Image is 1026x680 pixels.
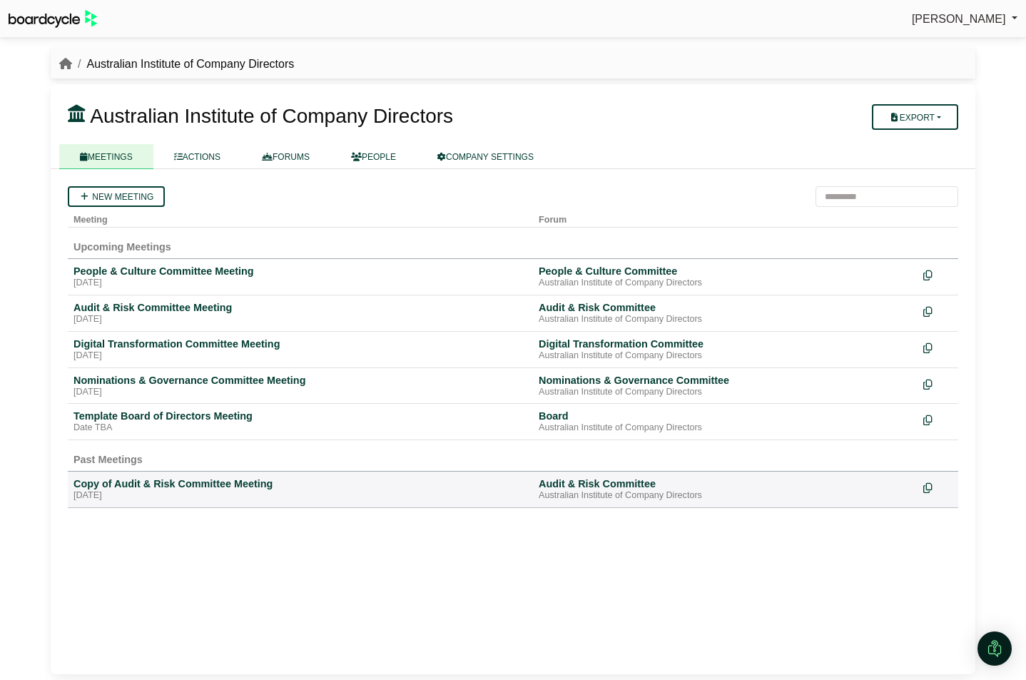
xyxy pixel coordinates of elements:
[923,338,953,357] div: Make a copy
[9,10,97,28] img: BoardcycleBlackGreen-aaafeed430059cb809a45853b8cf6d952af9d84e6e89e1f1685b34bfd5cb7d64.svg
[923,410,953,429] div: Make a copy
[241,144,330,169] a: FORUMS
[872,104,958,130] button: Export
[923,374,953,393] div: Make a copy
[73,490,527,502] div: [DATE]
[73,241,171,253] span: Upcoming Meetings
[539,490,912,502] div: Australian Institute of Company Directors
[68,207,533,228] th: Meeting
[73,301,527,314] div: Audit & Risk Committee Meeting
[73,387,527,398] div: [DATE]
[73,422,527,434] div: Date TBA
[73,301,527,325] a: Audit & Risk Committee Meeting [DATE]
[73,410,527,434] a: Template Board of Directors Meeting Date TBA
[90,105,453,127] span: Australian Institute of Company Directors
[73,374,527,387] div: Nominations & Governance Committee Meeting
[73,477,527,502] a: Copy of Audit & Risk Committee Meeting [DATE]
[923,301,953,320] div: Make a copy
[539,477,912,502] a: Audit & Risk Committee Australian Institute of Company Directors
[73,454,143,465] span: Past Meetings
[923,265,953,284] div: Make a copy
[539,338,912,362] a: Digital Transformation Committee Australian Institute of Company Directors
[73,265,527,278] div: People & Culture Committee Meeting
[539,350,912,362] div: Australian Institute of Company Directors
[539,265,912,278] div: People & Culture Committee
[73,477,527,490] div: Copy of Audit & Risk Committee Meeting
[73,374,527,398] a: Nominations & Governance Committee Meeting [DATE]
[73,338,527,362] a: Digital Transformation Committee Meeting [DATE]
[330,144,417,169] a: PEOPLE
[533,207,918,228] th: Forum
[539,374,912,398] a: Nominations & Governance Committee Australian Institute of Company Directors
[153,144,241,169] a: ACTIONS
[539,477,912,490] div: Audit & Risk Committee
[539,301,912,314] div: Audit & Risk Committee
[59,144,153,169] a: MEETINGS
[73,278,527,289] div: [DATE]
[912,13,1006,25] span: [PERSON_NAME]
[923,477,953,497] div: Make a copy
[73,265,527,289] a: People & Culture Committee Meeting [DATE]
[59,55,294,73] nav: breadcrumb
[539,301,912,325] a: Audit & Risk Committee Australian Institute of Company Directors
[417,144,554,169] a: COMPANY SETTINGS
[68,186,165,207] a: New meeting
[539,338,912,350] div: Digital Transformation Committee
[539,278,912,289] div: Australian Institute of Company Directors
[73,338,527,350] div: Digital Transformation Committee Meeting
[977,631,1012,666] div: Open Intercom Messenger
[72,55,294,73] li: Australian Institute of Company Directors
[539,374,912,387] div: Nominations & Governance Committee
[539,410,912,434] a: Board Australian Institute of Company Directors
[73,314,527,325] div: [DATE]
[539,314,912,325] div: Australian Institute of Company Directors
[539,387,912,398] div: Australian Institute of Company Directors
[73,350,527,362] div: [DATE]
[539,422,912,434] div: Australian Institute of Company Directors
[539,410,912,422] div: Board
[912,10,1017,29] a: [PERSON_NAME]
[73,410,527,422] div: Template Board of Directors Meeting
[539,265,912,289] a: People & Culture Committee Australian Institute of Company Directors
